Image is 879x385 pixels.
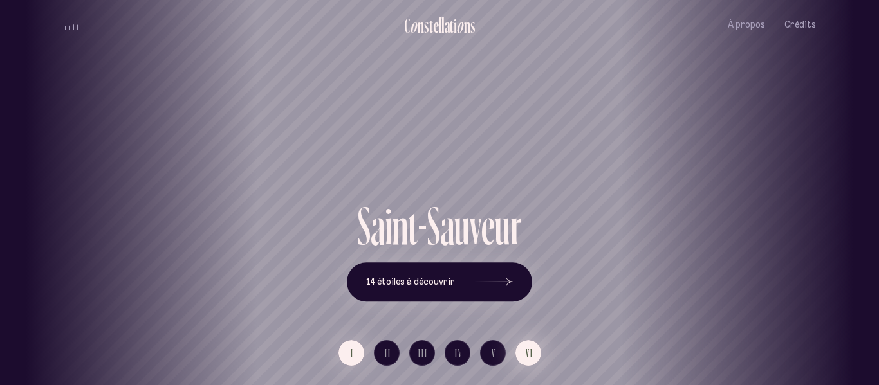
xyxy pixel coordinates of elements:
[358,199,371,253] div: S
[515,340,541,366] button: VI
[784,19,816,30] span: Crédits
[784,10,816,40] button: Crédits
[492,348,496,359] span: V
[480,340,506,366] button: V
[374,340,400,366] button: II
[455,348,463,359] span: IV
[338,340,364,366] button: I
[418,15,424,36] div: n
[410,15,418,36] div: o
[366,276,455,287] span: 14 étoiles à découvrir
[347,262,532,302] button: 14 étoiles à découvrir
[495,199,510,253] div: u
[385,348,391,359] span: II
[728,19,765,30] span: À propos
[404,15,410,36] div: C
[433,15,439,36] div: e
[728,10,765,40] button: À propos
[454,199,470,253] div: u
[418,199,427,253] div: -
[444,15,450,36] div: a
[464,15,470,36] div: n
[385,199,392,253] div: i
[427,199,440,253] div: S
[510,199,521,253] div: r
[440,199,454,253] div: a
[470,15,476,36] div: s
[418,348,428,359] span: III
[439,15,441,36] div: l
[454,15,457,36] div: i
[481,199,495,253] div: e
[408,199,418,253] div: t
[470,199,481,253] div: v
[456,15,464,36] div: o
[429,15,433,36] div: t
[424,15,429,36] div: s
[445,340,470,366] button: IV
[441,15,444,36] div: l
[63,18,80,31] button: volume audio
[351,348,354,359] span: I
[450,15,454,36] div: t
[371,199,385,253] div: a
[526,348,533,359] span: VI
[409,340,435,366] button: III
[392,199,408,253] div: n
